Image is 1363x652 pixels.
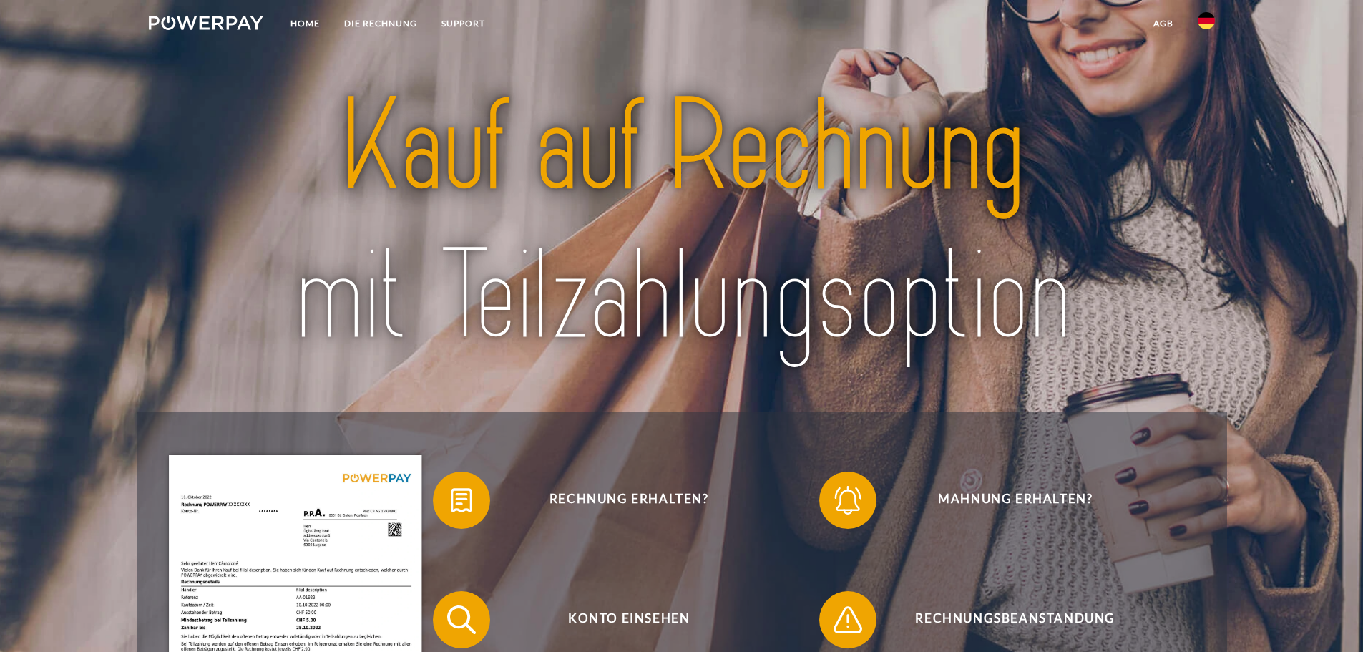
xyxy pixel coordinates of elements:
a: Home [278,11,332,37]
button: Mahnung erhalten? [819,472,1191,529]
img: qb_bell.svg [830,482,866,518]
button: Rechnungsbeanstandung [819,591,1191,648]
span: Rechnung erhalten? [454,472,804,529]
img: qb_bill.svg [444,482,479,518]
a: agb [1141,11,1186,37]
button: Rechnung erhalten? [433,472,805,529]
img: qb_warning.svg [830,602,866,638]
span: Rechnungsbeanstandung [840,591,1191,648]
span: Konto einsehen [454,591,804,648]
img: logo-powerpay-white.svg [149,16,264,30]
img: de [1198,12,1215,29]
img: title-powerpay_de.svg [201,65,1162,379]
a: SUPPORT [429,11,497,37]
span: Mahnung erhalten? [840,472,1191,529]
img: qb_search.svg [444,602,479,638]
a: DIE RECHNUNG [332,11,429,37]
button: Konto einsehen [433,591,805,648]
